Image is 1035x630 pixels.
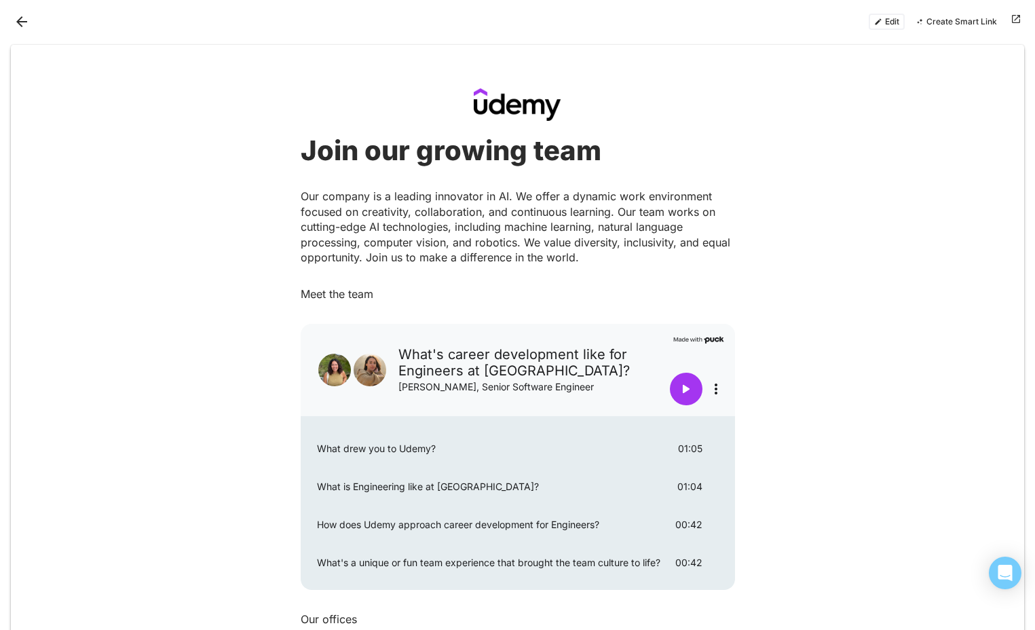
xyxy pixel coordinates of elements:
div: What is Engineering like at [GEOGRAPHIC_DATA]? [312,482,672,492]
div: 01:04 [677,482,702,492]
strong: Join our growing team [301,134,601,167]
button: Back [11,11,33,33]
div: What drew you to Udemy? [312,444,673,453]
button: More options [708,381,724,397]
div: 00:42 [675,520,702,530]
p: Meet the team [301,286,735,301]
button: Edit [869,14,905,30]
div: What drew you to Udemy?01:05More options [306,432,730,465]
div: Open Intercom Messenger [989,557,1021,589]
div: What's a unique or fun team experience that brought the team culture to life?00:42More options [306,546,730,579]
button: Play [670,373,702,405]
button: Create Smart Link [910,14,1002,30]
div: How does Udemy approach career development for Engineers? [312,520,670,530]
img: Made with Puck [673,335,724,344]
div: [PERSON_NAME], Senior Software Engineer [398,382,664,393]
div: What is Engineering like at [GEOGRAPHIC_DATA]?01:04More options [306,470,730,503]
div: 00:42 [675,558,702,568]
div: How does Udemy approach career development for Engineers?00:42More options [306,508,730,541]
p: Our company is a leading innovator in AI. We offer a dynamic work environment focused on creativi... [301,189,735,265]
div: 01:05 [678,444,702,453]
img: Wynne Tran headshot [318,354,351,386]
img: Udemy logo [474,88,561,121]
div: What's career development like for Engineers at [GEOGRAPHIC_DATA]? [398,346,664,379]
div: What's a unique or fun team experience that brought the team culture to life? [312,558,670,568]
img: Jessica Cohen headshot [354,354,386,386]
p: Our offices [301,612,735,627]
